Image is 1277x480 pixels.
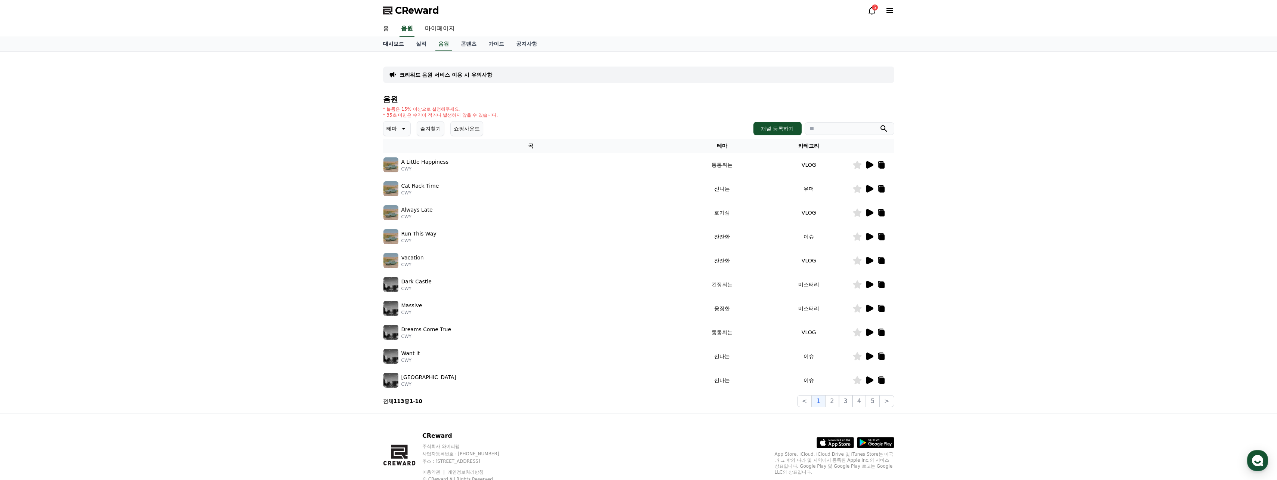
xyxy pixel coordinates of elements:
[386,123,397,134] p: 테마
[49,237,96,256] a: 대화
[765,225,852,249] td: 이슈
[765,201,852,225] td: VLOG
[401,310,422,316] p: CWY
[383,139,679,153] th: 곡
[383,349,398,364] img: music
[401,158,449,166] p: A Little Happiness
[401,333,451,339] p: CWY
[2,237,49,256] a: 홈
[422,431,513,440] p: CReward
[383,301,398,316] img: music
[765,273,852,296] td: 미스터리
[401,230,437,238] p: Run This Way
[765,368,852,392] td: 이슈
[510,37,543,51] a: 공지사항
[415,398,422,404] strong: 10
[678,273,765,296] td: 긴장되는
[448,470,484,475] a: 개인정보처리방침
[401,238,437,244] p: CWY
[377,37,410,51] a: 대시보드
[383,253,398,268] img: music
[678,320,765,344] td: 통통튀는
[839,395,852,407] button: 3
[678,249,765,273] td: 잔잔한
[401,182,439,190] p: Cat Rack Time
[812,395,825,407] button: 1
[435,37,452,51] a: 음원
[775,451,894,475] p: App Store, iCloud, iCloud Drive 및 iTunes Store는 미국과 그 밖의 나라 및 지역에서 등록된 Apple Inc.의 서비스 상표입니다. Goo...
[678,368,765,392] td: 신나는
[872,4,878,10] div: 5
[422,451,513,457] p: 사업자등록번호 : [PHONE_NUMBER]
[422,470,446,475] a: 이용약관
[401,302,422,310] p: Massive
[401,262,424,268] p: CWY
[753,122,801,135] button: 채널 등록하기
[765,177,852,201] td: 유머
[383,181,398,196] img: music
[678,225,765,249] td: 잔잔한
[401,214,433,220] p: CWY
[395,4,439,16] span: CReward
[383,95,894,103] h4: 음원
[765,139,852,153] th: 카테고리
[401,190,439,196] p: CWY
[797,395,812,407] button: <
[866,395,879,407] button: 5
[678,153,765,177] td: 통통튀는
[765,153,852,177] td: VLOG
[825,395,839,407] button: 2
[401,254,424,262] p: Vacation
[765,320,852,344] td: VLOG
[678,201,765,225] td: 호기심
[765,249,852,273] td: VLOG
[383,277,398,292] img: music
[419,21,461,37] a: 마이페이지
[867,6,876,15] a: 5
[383,157,398,172] img: music
[115,248,124,254] span: 설정
[401,278,432,286] p: Dark Castle
[400,71,492,79] a: 크리워드 음원 서비스 이용 시 유의사항
[422,443,513,449] p: 주식회사 와이피랩
[678,296,765,320] td: 웅장한
[401,373,456,381] p: [GEOGRAPHIC_DATA]
[401,166,449,172] p: CWY
[24,248,28,254] span: 홈
[394,398,404,404] strong: 113
[383,4,439,16] a: CReward
[765,296,852,320] td: 미스터리
[450,121,483,136] button: 쇼핑사운드
[482,37,510,51] a: 가이드
[422,458,513,464] p: 주소 : [STREET_ADDRESS]
[401,286,432,292] p: CWY
[383,106,498,112] p: * 볼륨은 15% 이상으로 설정해주세요.
[377,21,395,37] a: 홈
[401,357,420,363] p: CWY
[383,373,398,388] img: music
[383,112,498,118] p: * 35초 미만은 수익이 적거나 발생하지 않을 수 있습니다.
[96,237,144,256] a: 설정
[401,206,433,214] p: Always Late
[383,325,398,340] img: music
[410,37,432,51] a: 실적
[417,121,444,136] button: 즐겨찾기
[852,395,866,407] button: 4
[68,249,77,255] span: 대화
[879,395,894,407] button: >
[383,397,423,405] p: 전체 중 -
[383,229,398,244] img: music
[383,205,398,220] img: music
[678,344,765,368] td: 신나는
[678,177,765,201] td: 신나는
[400,21,414,37] a: 음원
[401,326,451,333] p: Dreams Come True
[455,37,482,51] a: 콘텐츠
[383,121,411,136] button: 테마
[678,139,765,153] th: 테마
[410,398,413,404] strong: 1
[401,350,420,357] p: Want It
[765,344,852,368] td: 이슈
